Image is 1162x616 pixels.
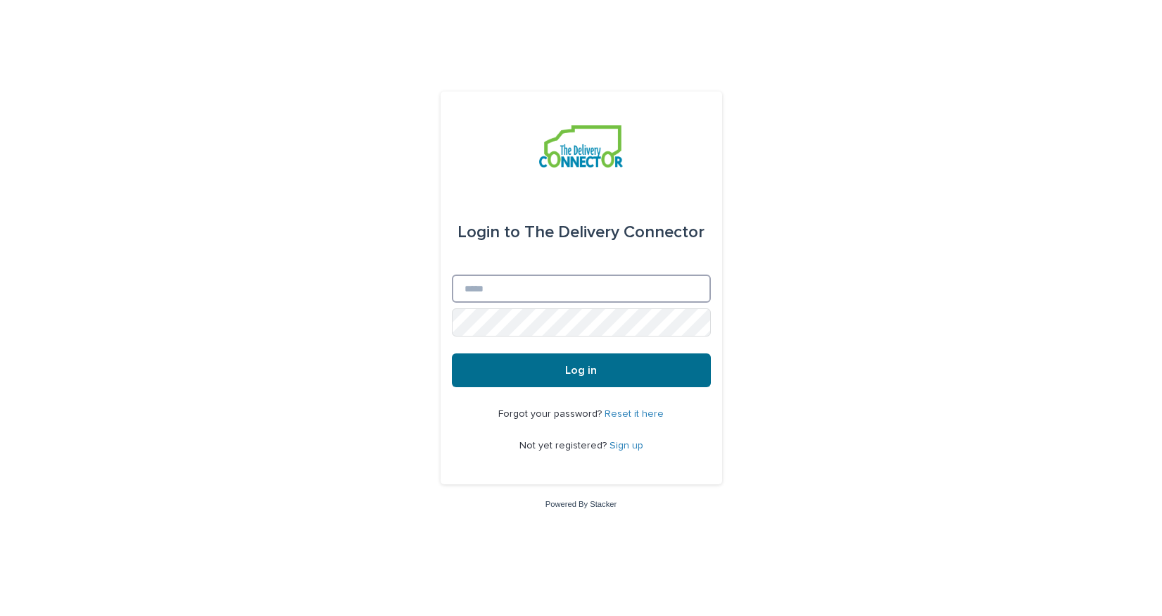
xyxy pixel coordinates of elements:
[452,353,711,387] button: Log in
[545,500,617,508] a: Powered By Stacker
[457,213,705,252] div: The Delivery Connector
[519,441,610,451] span: Not yet registered?
[498,409,605,419] span: Forgot your password?
[565,365,597,376] span: Log in
[610,441,643,451] a: Sign up
[457,224,520,241] span: Login to
[539,125,623,168] img: aCWQmA6OSGG0Kwt8cj3c
[605,409,664,419] a: Reset it here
